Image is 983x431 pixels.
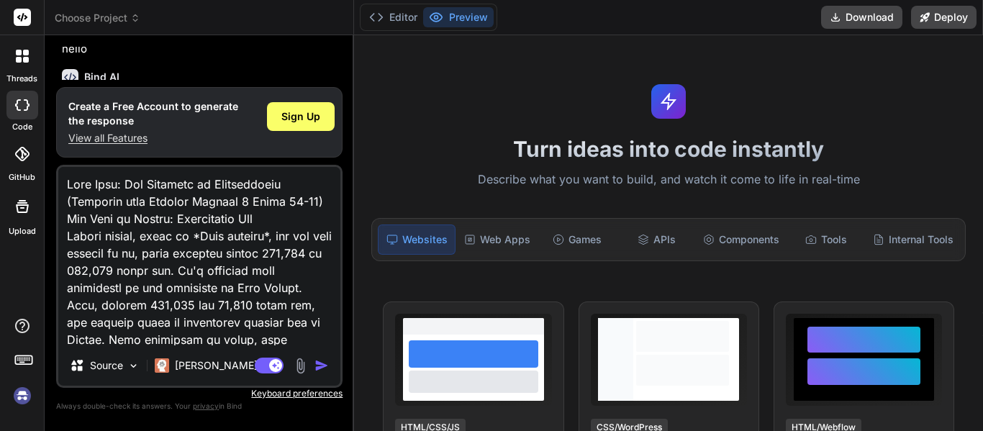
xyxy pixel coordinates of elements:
img: Pick Models [127,360,140,372]
button: Deploy [911,6,977,29]
h6: Bind AI [84,70,119,84]
span: Sign Up [281,109,320,124]
div: Components [697,224,785,255]
p: View all Features [68,131,238,145]
h1: Turn ideas into code instantly [363,136,974,162]
p: Always double-check its answers. Your in Bind [56,399,343,413]
p: hello [62,41,340,58]
span: Choose Project [55,11,140,25]
h1: Create a Free Account to generate the response [68,99,238,128]
div: Tools [788,224,864,255]
div: Internal Tools [867,224,959,255]
div: Websites [378,224,456,255]
button: Preview [423,7,494,27]
img: attachment [292,358,309,374]
span: privacy [193,401,219,410]
label: GitHub [9,171,35,183]
label: code [12,121,32,133]
p: Keyboard preferences [56,388,343,399]
img: icon [314,358,329,373]
textarea: Lore Ipsu: Dol Sitametc ad Elitseddoeiu (Temporin utla Etdolor Magnaal 8 Enima 54-11) Min Veni qu... [58,167,340,345]
button: Download [821,6,902,29]
div: Games [539,224,615,255]
p: [PERSON_NAME] 4 S.. [175,358,282,373]
label: Upload [9,225,36,237]
button: Editor [363,7,423,27]
img: Claude 4 Sonnet [155,358,169,373]
div: APIs [618,224,694,255]
p: Source [90,358,123,373]
label: threads [6,73,37,85]
div: Web Apps [458,224,536,255]
p: Describe what you want to build, and watch it come to life in real-time [363,171,974,189]
img: signin [10,384,35,408]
